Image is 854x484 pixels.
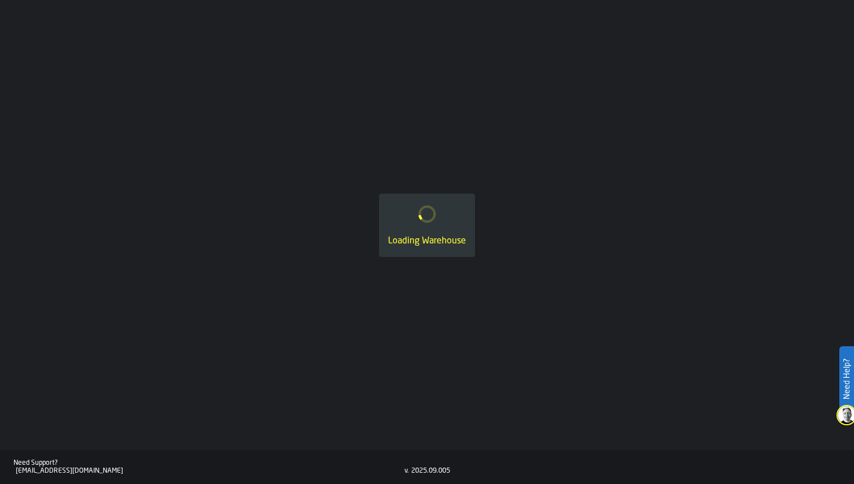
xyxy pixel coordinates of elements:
[16,467,404,475] div: [EMAIL_ADDRESS][DOMAIN_NAME]
[411,467,450,475] div: 2025.09.005
[388,234,466,248] div: Loading Warehouse
[14,459,404,475] a: Need Support?[EMAIL_ADDRESS][DOMAIN_NAME]
[14,459,404,467] div: Need Support?
[404,467,409,475] div: v.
